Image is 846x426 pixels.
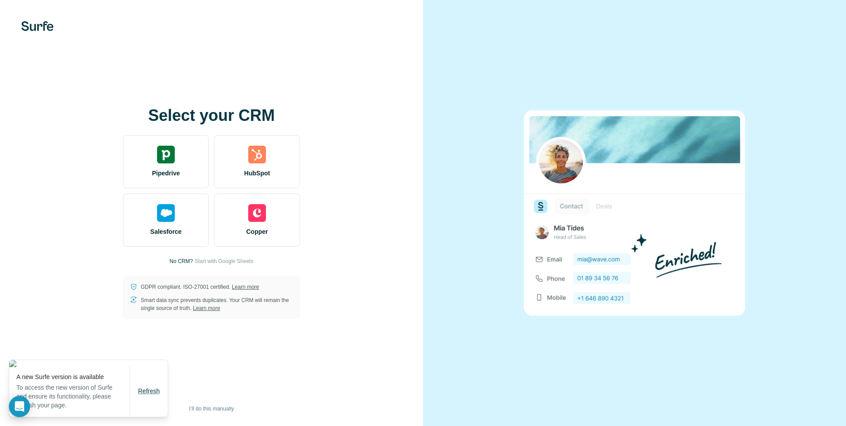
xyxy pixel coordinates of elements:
p: Smart data sync prevents duplicates. Your CRM will remain the single source of truth. [141,296,293,312]
img: hubspot's logo [248,146,266,163]
img: pipedrive's logo [157,146,175,163]
img: salesforce's logo [157,204,175,222]
img: dd561432-f868-463d-8d97-4ad7eeb71f79 [9,360,168,367]
p: A new Surfe version is available [16,372,130,381]
div: Open Intercom Messenger [9,396,30,417]
span: Pipedrive [152,169,180,178]
button: Refresh [132,383,166,399]
img: none image [524,110,745,315]
span: Salesforce [150,227,182,236]
p: GDPR compliant. ISO-27001 certified. [141,283,259,291]
button: I’ll do this manually [183,402,240,415]
span: Refresh [138,387,160,395]
h1: Select your CRM [123,107,300,124]
a: Learn more [232,284,259,290]
img: copper's logo [248,204,266,222]
button: Start with Google Sheets [195,257,254,265]
p: No CRM? [169,257,193,265]
span: Copper [246,227,268,236]
p: To access the new version of Surfe and ensure its functionality, please refresh your page. [16,383,130,410]
a: Learn more [193,305,220,311]
span: I’ll do this manually [189,405,234,413]
img: Surfe's logo [21,21,54,31]
span: HubSpot [244,169,270,178]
